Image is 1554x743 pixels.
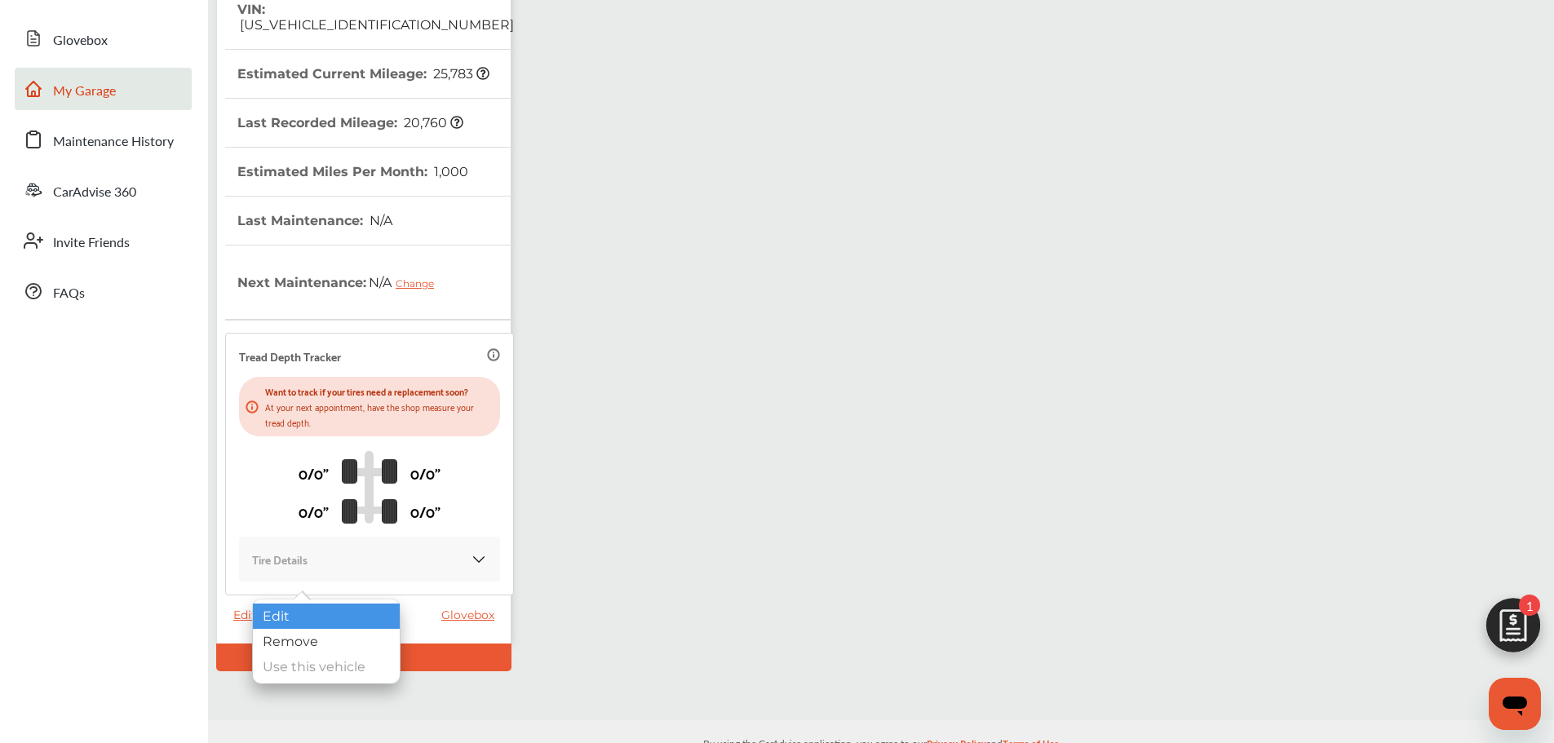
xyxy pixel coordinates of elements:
[237,99,463,147] th: Last Recorded Mileage :
[1489,678,1541,730] iframe: Button to launch messaging window
[15,270,192,312] a: FAQs
[410,498,441,524] p: 0/0"
[1474,590,1552,669] img: edit-cartIcon.11d11f9a.svg
[15,169,192,211] a: CarAdvise 360
[253,654,400,679] div: Use this vehicle
[237,197,392,245] th: Last Maintenance :
[342,450,397,524] img: tire_track_logo.b900bcbc.svg
[265,383,494,399] p: Want to track if your tires need a replacement soon?
[233,608,316,622] span: Edit Vehicle
[441,608,503,622] a: Glovebox
[299,460,329,485] p: 0/0"
[53,30,108,51] span: Glovebox
[53,81,116,102] span: My Garage
[252,550,308,568] p: Tire Details
[237,148,468,196] th: Estimated Miles Per Month :
[15,219,192,262] a: Invite Friends
[1519,595,1540,616] span: 1
[367,213,392,228] span: N/A
[53,283,85,304] span: FAQs
[253,629,400,654] div: Remove
[432,164,468,179] span: 1,000
[471,551,487,568] img: KOKaJQAAAABJRU5ErkJggg==
[299,498,329,524] p: 0/0"
[237,245,446,319] th: Next Maintenance :
[396,277,442,290] div: Change
[237,50,489,98] th: Estimated Current Mileage :
[15,118,192,161] a: Maintenance History
[239,347,341,365] p: Tread Depth Tracker
[15,17,192,60] a: Glovebox
[53,131,174,153] span: Maintenance History
[253,604,400,629] div: Edit
[431,66,489,82] span: 25,783
[237,17,514,33] span: [US_VEHICLE_IDENTIFICATION_NUMBER]
[216,643,511,671] div: Default
[366,262,446,303] span: N/A
[53,232,130,254] span: Invite Friends
[53,182,136,203] span: CarAdvise 360
[410,460,441,485] p: 0/0"
[401,115,463,130] span: 20,760
[15,68,192,110] a: My Garage
[265,399,494,430] p: At your next appointment, have the shop measure your tread depth.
